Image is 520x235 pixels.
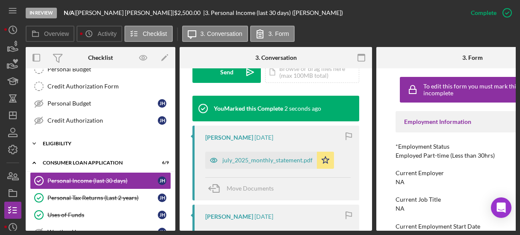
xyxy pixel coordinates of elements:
[396,179,405,185] div: NA
[222,157,313,164] div: july_2025_monthly_statement.pdf
[462,4,516,21] button: Complete
[47,117,158,124] div: Credit Authorization
[30,78,171,95] a: Credit Authorization Form
[254,134,273,141] time: 2025-08-18 13:03
[44,30,69,37] label: Overview
[143,30,167,37] label: Checklist
[30,112,171,129] a: Credit AuthorizationJH
[26,26,74,42] button: Overview
[154,160,169,165] div: 6 / 9
[214,105,283,112] div: You Marked this Complete
[158,194,166,202] div: J H
[77,26,122,42] button: Activity
[205,178,282,199] button: Move Documents
[88,54,113,61] div: Checklist
[491,197,511,218] div: Open Intercom Messenger
[64,9,74,16] b: N/A
[64,9,76,16] div: |
[158,211,166,219] div: J H
[182,26,248,42] button: 3. Conversation
[255,54,297,61] div: 3. Conversation
[30,206,171,223] a: Uses of FundsJH
[97,30,116,37] label: Activity
[47,177,158,184] div: Personal Income (last 30 days)
[47,211,158,218] div: Uses of Funds
[192,62,261,83] button: Send
[47,100,158,107] div: Personal Budget
[30,172,171,189] a: Personal Income (last 30 days)JH
[47,66,171,73] div: Personal Budget
[30,189,171,206] a: Personal Tax Returns (Last 2 years)JH
[220,62,233,83] div: Send
[254,213,273,220] time: 2025-08-18 13:03
[43,160,148,165] div: Consumer Loan Application
[30,95,171,112] a: Personal BudgetJH
[203,9,343,16] div: | 3. Personal Income (last 30 days) ([PERSON_NAME])
[124,26,173,42] button: Checklist
[205,134,253,141] div: [PERSON_NAME]
[284,105,321,112] time: 2025-08-19 15:18
[47,194,158,201] div: Personal Tax Returns (Last 2 years)
[227,185,274,192] span: Move Documents
[158,116,166,125] div: J H
[158,176,166,185] div: J H
[205,213,253,220] div: [PERSON_NAME]
[76,9,174,16] div: [PERSON_NAME] [PERSON_NAME] |
[396,152,495,159] div: Employed Part-time (Less than 30hrs)
[30,61,171,78] a: Personal Budget
[158,99,166,108] div: J H
[47,83,171,90] div: Credit Authorization Form
[43,141,165,146] div: Eligibility
[174,9,203,16] div: $2,500.00
[201,30,242,37] label: 3. Conversation
[205,152,334,169] button: july_2025_monthly_statement.pdf
[396,205,405,212] div: NA
[26,8,57,18] div: In Review
[471,4,496,21] div: Complete
[269,30,289,37] label: 3. Form
[250,26,295,42] button: 3. Form
[462,54,483,61] div: 3. Form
